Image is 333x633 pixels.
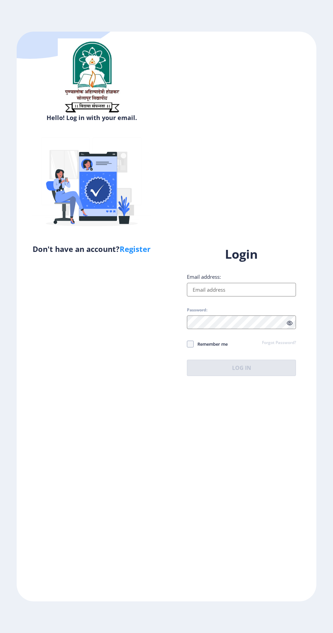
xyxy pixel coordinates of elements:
[187,360,296,376] button: Log In
[58,38,126,115] img: sulogo.png
[187,283,296,296] input: Email address
[22,114,161,122] h6: Hello! Log in with your email.
[187,273,221,280] label: Email address:
[22,243,161,254] h5: Don't have an account?
[187,307,207,313] label: Password:
[194,340,228,348] span: Remember me
[32,124,151,243] img: Verified-rafiki.svg
[187,246,296,262] h1: Login
[262,340,296,346] a: Forgot Password?
[120,244,151,254] a: Register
